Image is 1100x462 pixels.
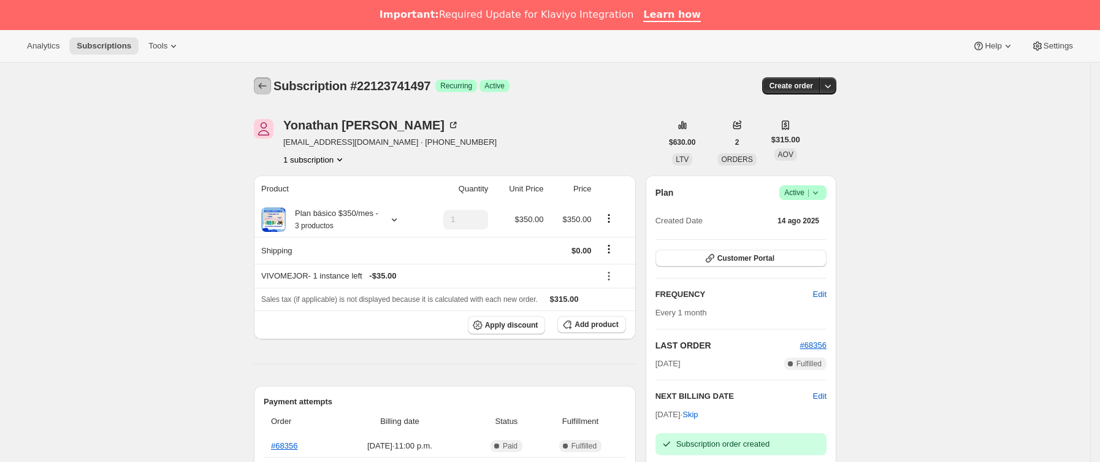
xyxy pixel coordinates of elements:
span: $315.00 [550,295,579,304]
button: Product actions [283,153,346,166]
img: product img [261,207,286,232]
span: Tools [148,41,167,51]
span: $630.00 [669,137,695,147]
div: Required Update for Klaviyo Integration [380,9,633,21]
button: Shipping actions [599,242,619,256]
span: [EMAIL_ADDRESS][DOMAIN_NAME] · [PHONE_NUMBER] [283,136,497,148]
span: AOV [778,150,793,159]
span: Subscription order created [676,439,770,449]
span: Help [985,41,1001,51]
span: [DATE] · [655,410,698,419]
span: Skip [682,409,698,421]
span: Settings [1044,41,1073,51]
span: $350.00 [515,215,544,224]
button: Edit [806,285,834,304]
button: Tools [141,37,187,55]
span: Analytics [27,41,59,51]
button: Edit [813,390,827,402]
span: Status [478,415,535,428]
button: 14 ago 2025 [770,212,827,229]
span: 2 [735,137,739,147]
div: VIVOMEJOR - 1 instance left [261,270,592,282]
span: [DATE] · 11:00 p.m. [329,440,471,452]
th: Shipping [254,237,423,264]
h2: Payment attempts [264,396,626,408]
h2: FREQUENCY [655,288,813,301]
span: Active [484,81,505,91]
button: Analytics [20,37,67,55]
span: Fulfilled [796,359,822,369]
span: Active [784,187,822,199]
th: Product [254,175,423,202]
span: - $35.00 [369,270,396,282]
button: Skip [675,405,705,425]
span: Create order [770,81,813,91]
button: Settings [1024,37,1080,55]
span: $0.00 [571,246,592,255]
span: [DATE] [655,358,681,370]
button: #68356 [800,339,827,352]
th: Price [548,175,595,202]
button: Subscriptions [69,37,139,55]
span: Created Date [655,215,703,227]
a: #68356 [800,341,827,350]
span: Fulfillment [542,415,619,428]
span: Yonathan Santillan [254,119,273,139]
button: Apply discount [468,316,546,334]
button: $630.00 [662,134,703,151]
span: LTV [676,155,689,164]
div: Plan básico $350/mes - [286,207,378,232]
span: Sales tax (if applicable) is not displayed because it is calculated with each new order. [261,295,538,304]
button: 2 [728,134,747,151]
a: #68356 [271,441,297,450]
span: Billing date [329,415,471,428]
span: Fulfilled [571,441,597,451]
span: | [808,188,809,198]
small: 3 productos [295,221,334,230]
b: Important: [380,9,439,20]
button: Help [965,37,1021,55]
button: Add product [557,316,625,333]
span: $315.00 [771,134,800,146]
div: Yonathan [PERSON_NAME] [283,119,459,131]
h2: LAST ORDER [655,339,800,352]
th: Unit Price [492,175,547,202]
th: Quantity [423,175,492,202]
span: Paid [503,441,518,451]
span: Edit [813,288,827,301]
button: Create order [762,77,820,94]
button: Product actions [599,212,619,225]
button: Customer Portal [655,250,827,267]
span: Customer Portal [717,253,774,263]
span: ORDERS [721,155,752,164]
h2: Plan [655,187,674,199]
span: Subscriptions [77,41,131,51]
span: Add product [575,320,618,329]
th: Order [264,408,325,435]
a: Learn how [643,9,701,22]
span: $350.00 [563,215,592,224]
h2: NEXT BILLING DATE [655,390,813,402]
span: Recurring [440,81,472,91]
span: Subscription #22123741497 [273,79,430,93]
span: 14 ago 2025 [777,216,819,226]
span: Every 1 month [655,308,707,317]
button: Subscriptions [254,77,271,94]
span: Apply discount [485,320,538,330]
